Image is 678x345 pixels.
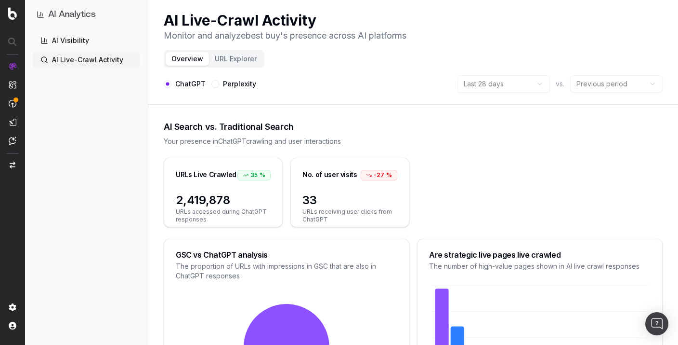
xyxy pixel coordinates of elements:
[237,170,271,180] div: 35
[164,12,406,29] h1: AI Live-Crawl Activity
[176,170,236,179] div: URLs Live Crawled
[37,8,136,21] button: AI Analytics
[164,29,406,42] p: Monitor and analyze best buy 's presence across AI platforms
[9,137,16,145] img: Assist
[10,162,15,168] img: Switch project
[48,8,96,21] h1: AI Analytics
[8,7,17,20] img: Botify logo
[9,304,16,311] img: Setting
[175,81,206,87] label: ChatGPT
[9,99,16,108] img: Activation
[164,137,663,146] div: Your presence in ChatGPT crawling and user interactions
[9,62,16,70] img: Analytics
[166,52,209,66] button: Overview
[386,171,392,179] span: %
[556,79,564,89] span: vs.
[9,81,16,89] img: Intelligence
[209,52,262,66] button: URL Explorer
[302,170,357,179] div: No. of user visits
[176,251,397,259] div: GSC vs ChatGPT analysis
[176,208,271,223] span: URLs accessed during ChatGPT responses
[260,171,265,179] span: %
[302,208,397,223] span: URLs receiving user clicks from ChatGPT
[223,81,256,87] label: Perplexity
[176,262,397,281] div: The proportion of URLs with impressions in GSC that are also in ChatGPT responses
[302,193,397,208] span: 33
[429,262,651,271] div: The number of high-value pages shown in AI live crawl responses
[429,251,651,259] div: Are strategic live pages live crawled
[9,322,16,330] img: My account
[176,193,271,208] span: 2,419,878
[33,33,140,48] a: AI Visibility
[164,120,663,134] div: AI Search vs. Traditional Search
[645,312,668,335] div: Open Intercom Messenger
[9,118,16,126] img: Studio
[361,170,397,180] div: -27
[33,52,140,68] a: AI Live-Crawl Activity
